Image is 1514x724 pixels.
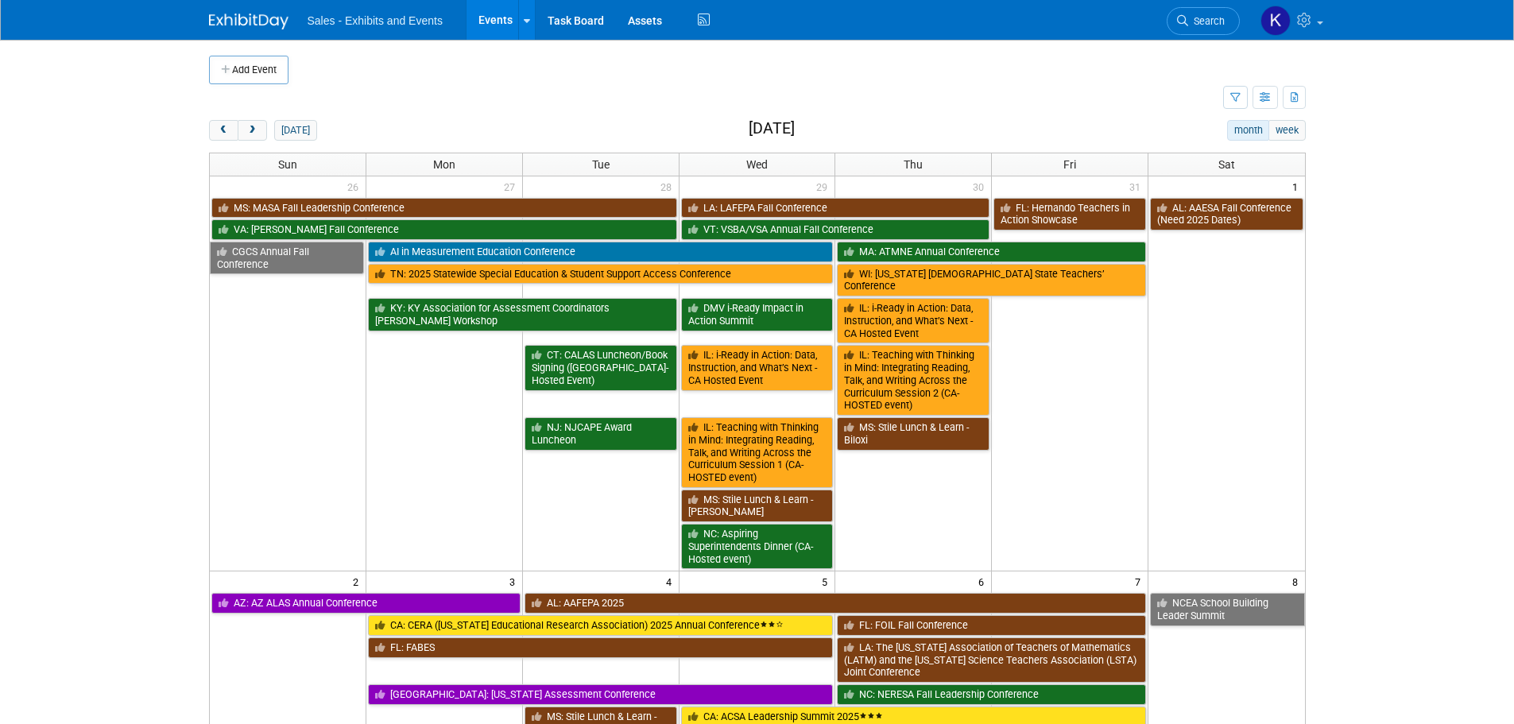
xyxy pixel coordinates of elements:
a: NC: NERESA Fall Leadership Conference [837,684,1146,705]
span: 2 [351,571,366,591]
a: MS: MASA Fall Leadership Conference [211,198,677,219]
span: 29 [815,176,834,196]
a: VA: [PERSON_NAME] Fall Conference [211,219,677,240]
span: 5 [820,571,834,591]
span: 31 [1128,176,1148,196]
span: 8 [1291,571,1305,591]
a: IL: i-Ready in Action: Data, Instruction, and What’s Next - CA Hosted Event [837,298,989,343]
a: AL: AAFEPA 2025 [525,593,1146,614]
span: Wed [746,158,768,171]
h2: [DATE] [749,120,795,137]
a: FL: FOIL Fall Conference [837,615,1146,636]
button: prev [209,120,238,141]
button: month [1227,120,1269,141]
a: LA: LAFEPA Fall Conference [681,198,990,219]
a: AI in Measurement Education Conference [368,242,834,262]
a: IL: i-Ready in Action: Data, Instruction, and What’s Next - CA Hosted Event [681,345,834,390]
span: 1 [1291,176,1305,196]
span: 7 [1133,571,1148,591]
img: ExhibitDay [209,14,288,29]
a: CT: CALAS Luncheon/Book Signing ([GEOGRAPHIC_DATA]-Hosted Event) [525,345,677,390]
a: VT: VSBA/VSA Annual Fall Conference [681,219,990,240]
span: Tue [592,158,610,171]
a: AZ: AZ ALAS Annual Conference [211,593,521,614]
span: Sat [1218,158,1235,171]
span: Search [1188,15,1225,27]
span: 3 [508,571,522,591]
a: CA: CERA ([US_STATE] Educational Research Association) 2025 Annual Conference [368,615,834,636]
button: [DATE] [274,120,316,141]
a: NC: Aspiring Superintendents Dinner (CA-Hosted event) [681,524,834,569]
span: 6 [977,571,991,591]
a: MS: Stile Lunch & Learn - Biloxi [837,417,989,450]
button: next [238,120,267,141]
a: IL: Teaching with Thinking in Mind: Integrating Reading, Talk, and Writing Across the Curriculum ... [681,417,834,488]
a: WI: [US_STATE] [DEMOGRAPHIC_DATA] State Teachers’ Conference [837,264,1146,296]
span: 26 [346,176,366,196]
a: Search [1167,7,1240,35]
span: 27 [502,176,522,196]
a: FL: Hernando Teachers in Action Showcase [993,198,1146,230]
a: NJ: NJCAPE Award Luncheon [525,417,677,450]
a: MA: ATMNE Annual Conference [837,242,1146,262]
span: Sun [278,158,297,171]
span: Thu [904,158,923,171]
a: CGCS Annual Fall Conference [210,242,364,274]
a: KY: KY Association for Assessment Coordinators [PERSON_NAME] Workshop [368,298,677,331]
a: TN: 2025 Statewide Special Education & Student Support Access Conference [368,264,834,285]
img: Kara Haven [1260,6,1291,36]
span: 28 [659,176,679,196]
a: DMV i-Ready Impact in Action Summit [681,298,834,331]
button: week [1268,120,1305,141]
a: AL: AAESA Fall Conference (Need 2025 Dates) [1150,198,1303,230]
a: [GEOGRAPHIC_DATA]: [US_STATE] Assessment Conference [368,684,834,705]
a: FL: FABES [368,637,834,658]
span: 4 [664,571,679,591]
span: Mon [433,158,455,171]
span: Sales - Exhibits and Events [308,14,443,27]
span: Fri [1063,158,1076,171]
a: NCEA School Building Leader Summit [1150,593,1304,625]
button: Add Event [209,56,288,84]
a: LA: The [US_STATE] Association of Teachers of Mathematics (LATM) and the [US_STATE] Science Teach... [837,637,1146,683]
span: 30 [971,176,991,196]
a: IL: Teaching with Thinking in Mind: Integrating Reading, Talk, and Writing Across the Curriculum ... [837,345,989,416]
a: MS: Stile Lunch & Learn - [PERSON_NAME] [681,490,834,522]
